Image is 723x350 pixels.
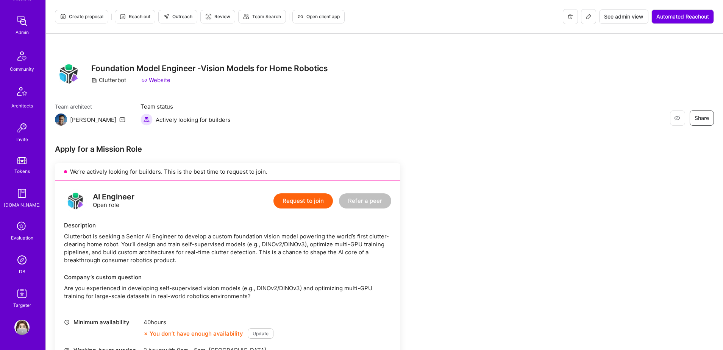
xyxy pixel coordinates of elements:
[141,114,153,126] img: Actively looking for builders
[93,193,134,201] div: AI Engineer
[13,47,31,65] img: Community
[60,14,66,20] i: icon Proposal
[243,13,281,20] span: Team Search
[158,10,197,23] button: Outreach
[156,116,231,124] span: Actively looking for builders
[14,13,30,28] img: admin teamwork
[13,301,31,309] div: Targeter
[339,193,391,208] button: Refer a peer
[91,76,126,84] div: Clutterbot
[64,232,391,264] div: Clutterbot is seeking a Senior AI Engineer to develop a custom foundation vision model powering t...
[200,10,235,23] button: Review
[91,77,97,83] i: icon CompanyGray
[690,110,714,126] button: Share
[10,65,34,73] div: Community
[14,252,30,268] img: Admin Search
[64,318,140,326] div: Minimum availability
[14,120,30,135] img: Invite
[4,201,41,209] div: [DOMAIN_NAME]
[70,116,116,124] div: [PERSON_NAME]
[13,84,31,102] img: Architects
[64,284,391,300] p: Are you experienced in developing self-supervised vision models (e.g., DINOv2/DINOv3) and optimiz...
[55,144,400,154] div: Apply for a Mission Role
[14,286,30,301] img: Skill Targeter
[55,163,400,180] div: We’re actively looking for builders. This is the best time to request to join.
[16,28,29,36] div: Admin
[15,219,29,234] i: icon SelectionTeam
[144,331,148,336] i: icon CloseOrange
[273,193,333,208] button: Request to join
[604,13,643,20] span: See admin view
[16,135,28,143] div: Invite
[144,330,243,338] div: You don’t have enough availability
[248,328,273,339] button: Update
[55,10,108,23] button: Create proposal
[297,13,340,20] span: Open client app
[141,103,231,110] span: Team status
[64,273,391,281] div: Company’s custom question
[119,117,125,123] i: icon Mail
[205,13,230,20] span: Review
[695,114,709,122] span: Share
[115,10,155,23] button: Reach out
[91,64,328,73] h3: Foundation Model Engineer -Vision Models for Home Robotics
[292,10,345,23] button: Open client app
[14,320,30,335] img: User Avatar
[238,10,286,23] button: Team Search
[651,9,714,24] button: Automated Reachout
[64,190,87,212] img: logo
[11,102,33,110] div: Architects
[599,9,648,24] button: See admin view
[55,114,67,126] img: Team Architect
[163,13,192,20] span: Outreach
[19,268,25,275] div: DB
[64,221,391,229] div: Description
[60,13,103,20] span: Create proposal
[64,319,70,325] i: icon Clock
[14,186,30,201] img: guide book
[12,320,31,335] a: User Avatar
[55,103,125,110] span: Team architect
[14,167,30,175] div: Tokens
[656,13,709,20] span: Automated Reachout
[205,14,211,20] i: icon Targeter
[17,157,27,164] img: tokens
[144,318,273,326] div: 40 hours
[55,61,82,87] img: Company Logo
[120,13,150,20] span: Reach out
[674,115,680,121] i: icon EyeClosed
[93,193,134,209] div: Open role
[11,234,33,242] div: Evaluation
[141,76,170,84] a: Website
